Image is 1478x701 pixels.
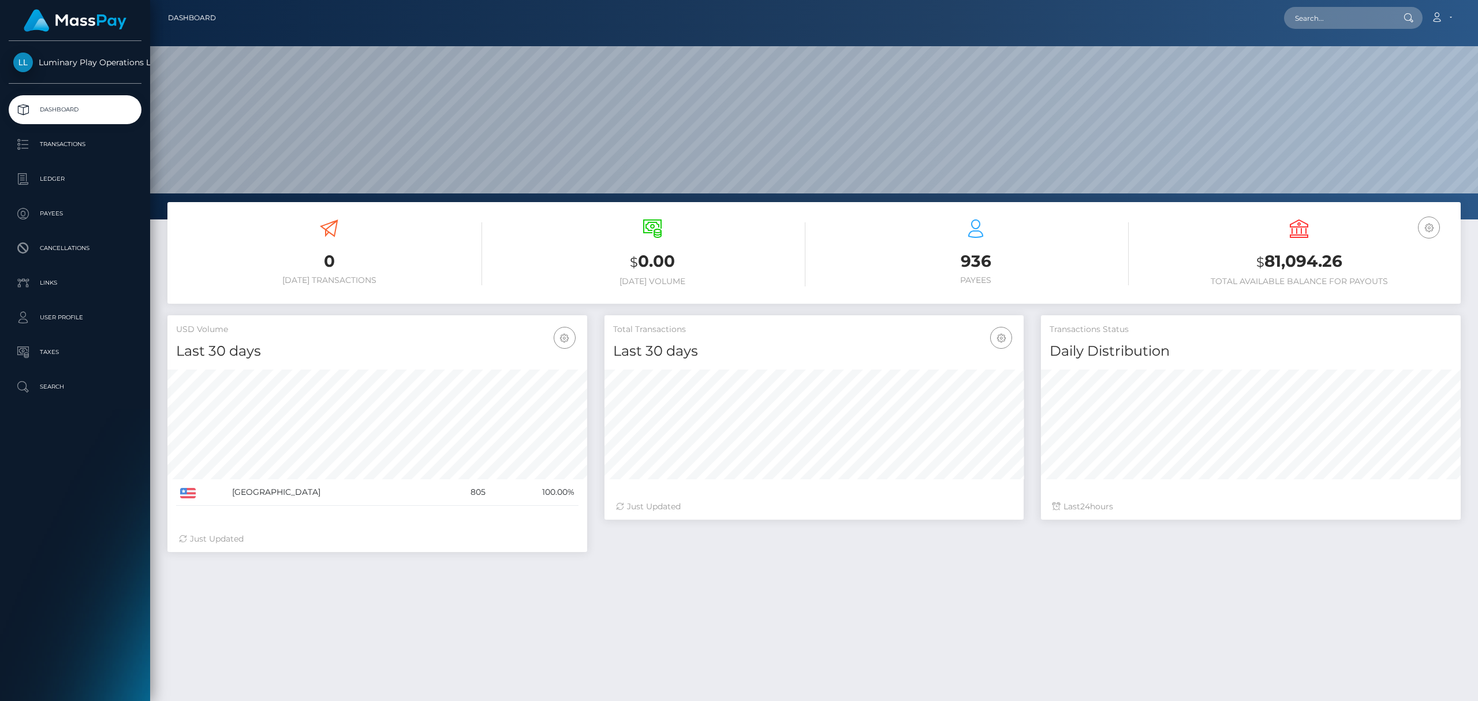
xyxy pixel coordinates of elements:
[176,324,578,335] h5: USD Volume
[499,250,805,274] h3: 0.00
[176,275,482,285] h6: [DATE] Transactions
[490,479,578,506] td: 100.00%
[1146,250,1452,274] h3: 81,094.26
[9,269,141,297] a: Links
[630,254,638,270] small: $
[9,372,141,401] a: Search
[1256,254,1264,270] small: $
[13,136,137,153] p: Transactions
[9,338,141,367] a: Taxes
[613,324,1016,335] h5: Total Transactions
[228,479,439,506] td: [GEOGRAPHIC_DATA]
[613,341,1016,361] h4: Last 30 days
[9,95,141,124] a: Dashboard
[1052,501,1449,513] div: Last hours
[9,57,141,68] span: Luminary Play Operations Limited
[9,303,141,332] a: User Profile
[9,199,141,228] a: Payees
[13,344,137,361] p: Taxes
[823,275,1129,285] h6: Payees
[9,165,141,193] a: Ledger
[9,234,141,263] a: Cancellations
[1080,501,1090,512] span: 24
[1146,277,1452,286] h6: Total Available Balance for Payouts
[168,6,216,30] a: Dashboard
[13,53,33,72] img: Luminary Play Operations Limited
[13,205,137,222] p: Payees
[823,250,1129,273] h3: 936
[176,341,578,361] h4: Last 30 days
[439,479,490,506] td: 805
[176,250,482,273] h3: 0
[179,533,576,545] div: Just Updated
[9,130,141,159] a: Transactions
[616,501,1013,513] div: Just Updated
[180,488,196,498] img: US.png
[13,170,137,188] p: Ledger
[13,240,137,257] p: Cancellations
[13,274,137,292] p: Links
[1284,7,1393,29] input: Search...
[13,309,137,326] p: User Profile
[13,101,137,118] p: Dashboard
[24,9,126,32] img: MassPay Logo
[499,277,805,286] h6: [DATE] Volume
[13,378,137,396] p: Search
[1050,324,1452,335] h5: Transactions Status
[1050,341,1452,361] h4: Daily Distribution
